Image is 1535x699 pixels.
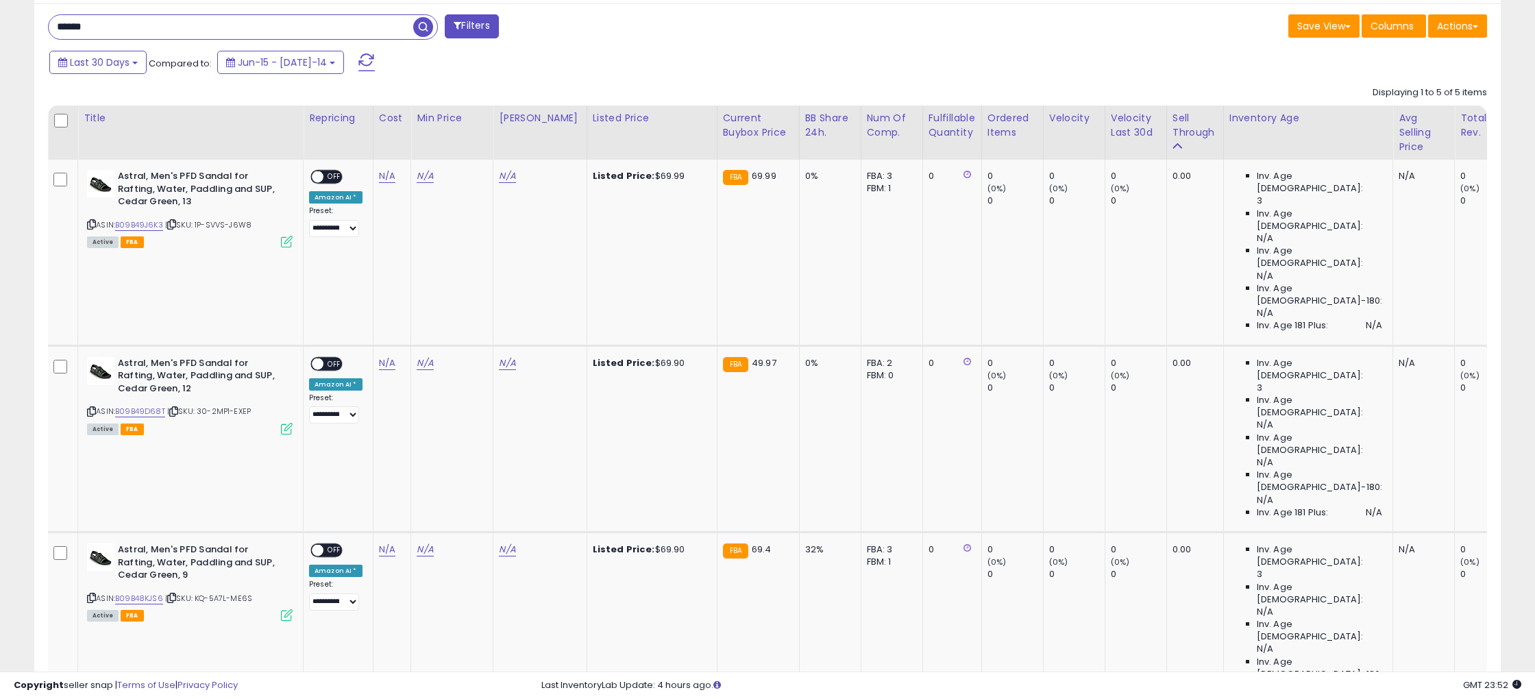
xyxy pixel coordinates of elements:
button: Last 30 Days [49,51,147,74]
a: N/A [417,169,433,183]
div: 0 [987,543,1043,556]
div: 0 [987,195,1043,207]
div: 0 [1111,357,1166,369]
small: (0%) [1111,183,1130,194]
span: N/A [1257,232,1273,245]
div: Title [84,111,297,125]
span: 49.97 [752,356,776,369]
div: Inventory Age [1229,111,1387,125]
span: | SKU: 1P-SVVS-J6W8 [165,219,251,230]
small: FBA [723,170,748,185]
div: 0 [1111,382,1166,394]
b: Listed Price: [593,543,655,556]
a: Privacy Policy [177,678,238,691]
div: Repricing [309,111,367,125]
div: 0 [1460,357,1516,369]
div: 0 [1111,543,1166,556]
a: B09B48KJS6 [115,593,163,604]
small: (0%) [987,183,1007,194]
span: 69.4 [752,543,772,556]
div: ASIN: [87,357,293,433]
small: (0%) [987,556,1007,567]
div: 0 [1049,568,1105,580]
span: 3 [1257,382,1262,394]
strong: Copyright [14,678,64,691]
span: N/A [1366,506,1382,519]
div: 0 [1049,357,1105,369]
div: Velocity Last 30d [1111,111,1161,140]
div: Num of Comp. [867,111,917,140]
img: 31I6oNulqlL._SL40_.jpg [87,543,114,571]
span: Inv. Age [DEMOGRAPHIC_DATA]: [1257,357,1382,382]
span: All listings currently available for purchase on Amazon [87,236,119,248]
div: 0 [1111,568,1166,580]
small: (0%) [1111,370,1130,381]
div: ASIN: [87,170,293,246]
button: Save View [1288,14,1360,38]
span: Inv. Age [DEMOGRAPHIC_DATA]: [1257,245,1382,269]
div: 0 [929,543,971,556]
span: Inv. Age 181 Plus: [1257,319,1329,332]
div: Avg Selling Price [1399,111,1449,154]
div: Amazon AI * [309,191,363,204]
div: N/A [1399,357,1444,369]
div: FBA: 3 [867,170,912,182]
div: $69.90 [593,543,707,556]
a: N/A [379,356,395,370]
div: 0.00 [1172,170,1213,182]
a: N/A [499,356,515,370]
b: Listed Price: [593,356,655,369]
div: Preset: [309,393,363,424]
div: Velocity [1049,111,1099,125]
div: 0 [1460,543,1516,556]
div: 0% [805,357,850,369]
div: Preset: [309,206,363,237]
span: N/A [1257,643,1273,655]
div: 0 [987,170,1043,182]
span: | SKU: 30-2MP1-EXEP [167,406,251,417]
div: 0 [929,170,971,182]
div: 0 [987,357,1043,369]
div: 0 [1111,170,1166,182]
div: Ordered Items [987,111,1037,140]
div: FBA: 2 [867,357,912,369]
small: (0%) [1460,370,1479,381]
span: Inv. Age [DEMOGRAPHIC_DATA]-180: [1257,656,1382,680]
button: Actions [1428,14,1487,38]
span: 3 [1257,568,1262,580]
div: Min Price [417,111,487,125]
small: (0%) [1049,556,1068,567]
b: Listed Price: [593,169,655,182]
div: FBA: 3 [867,543,912,556]
div: Cost [379,111,406,125]
div: Fulfillable Quantity [929,111,976,140]
div: 0.00 [1172,357,1213,369]
div: N/A [1399,543,1444,556]
div: Total Rev. [1460,111,1510,140]
a: Terms of Use [117,678,175,691]
div: BB Share 24h. [805,111,855,140]
span: FBA [121,236,144,248]
small: FBA [723,357,748,372]
b: Astral, Men's PFD Sandal for Rafting, Water, Paddling and SUP, Cedar Green, 13 [118,170,284,212]
button: Columns [1362,14,1426,38]
div: Displaying 1 to 5 of 5 items [1373,86,1487,99]
button: Jun-15 - [DATE]-14 [217,51,344,74]
a: N/A [417,356,433,370]
div: FBM: 1 [867,182,912,195]
div: 0 [987,568,1043,580]
a: N/A [417,543,433,556]
span: N/A [1257,270,1273,282]
span: Inv. Age [DEMOGRAPHIC_DATA]: [1257,618,1382,643]
span: Inv. Age [DEMOGRAPHIC_DATA]: [1257,394,1382,419]
a: N/A [379,169,395,183]
span: Inv. Age [DEMOGRAPHIC_DATA]: [1257,432,1382,456]
span: N/A [1257,606,1273,618]
div: 0 [1460,568,1516,580]
div: Listed Price [593,111,711,125]
small: (0%) [1460,556,1479,567]
small: (0%) [1049,183,1068,194]
div: Amazon AI * [309,378,363,391]
b: Astral, Men's PFD Sandal for Rafting, Water, Paddling and SUP, Cedar Green, 9 [118,543,284,585]
span: Inv. Age [DEMOGRAPHIC_DATA]: [1257,208,1382,232]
